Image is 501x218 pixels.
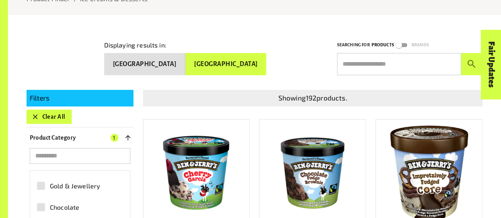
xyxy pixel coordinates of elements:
p: Displaying results in: [104,40,166,50]
p: Showing 192 products. [146,93,480,103]
span: 1 [110,134,118,142]
p: Searching for [337,41,370,49]
button: Product Category [27,131,133,145]
span: Chocolate [50,203,79,212]
span: Gold & Jewellery [50,181,100,191]
p: Products [371,41,394,49]
p: Product Category [30,133,76,142]
p: Brands [411,41,429,49]
button: [GEOGRAPHIC_DATA] [185,53,266,75]
p: Filters [30,93,130,103]
button: Clear All [27,110,72,124]
button: [GEOGRAPHIC_DATA] [104,53,185,75]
